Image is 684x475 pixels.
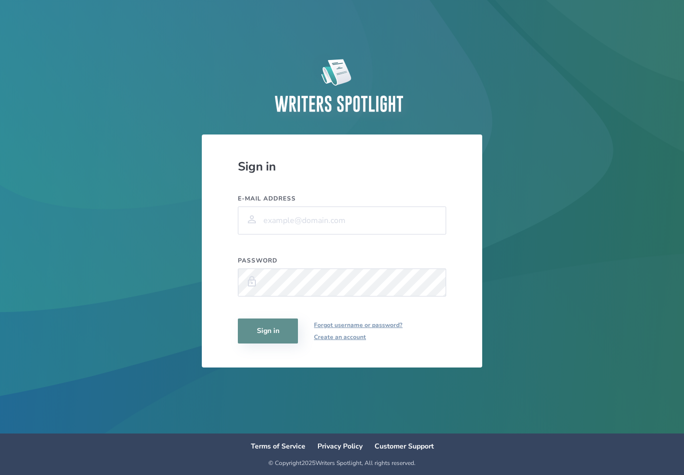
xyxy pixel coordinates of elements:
a: Customer Support [375,441,434,451]
a: Terms of Service [251,441,305,451]
label: E-mail address [238,194,446,202]
label: Password [238,256,446,264]
input: example@domain.com [238,206,446,234]
button: Sign in [238,318,298,343]
div: Sign in [238,158,446,174]
a: Create an account [314,331,403,343]
a: Privacy Policy [317,441,363,451]
a: Forgot username or password? [314,319,403,331]
div: © Copyright 2025 Writers Spotlight, All rights reserved. [268,459,416,467]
